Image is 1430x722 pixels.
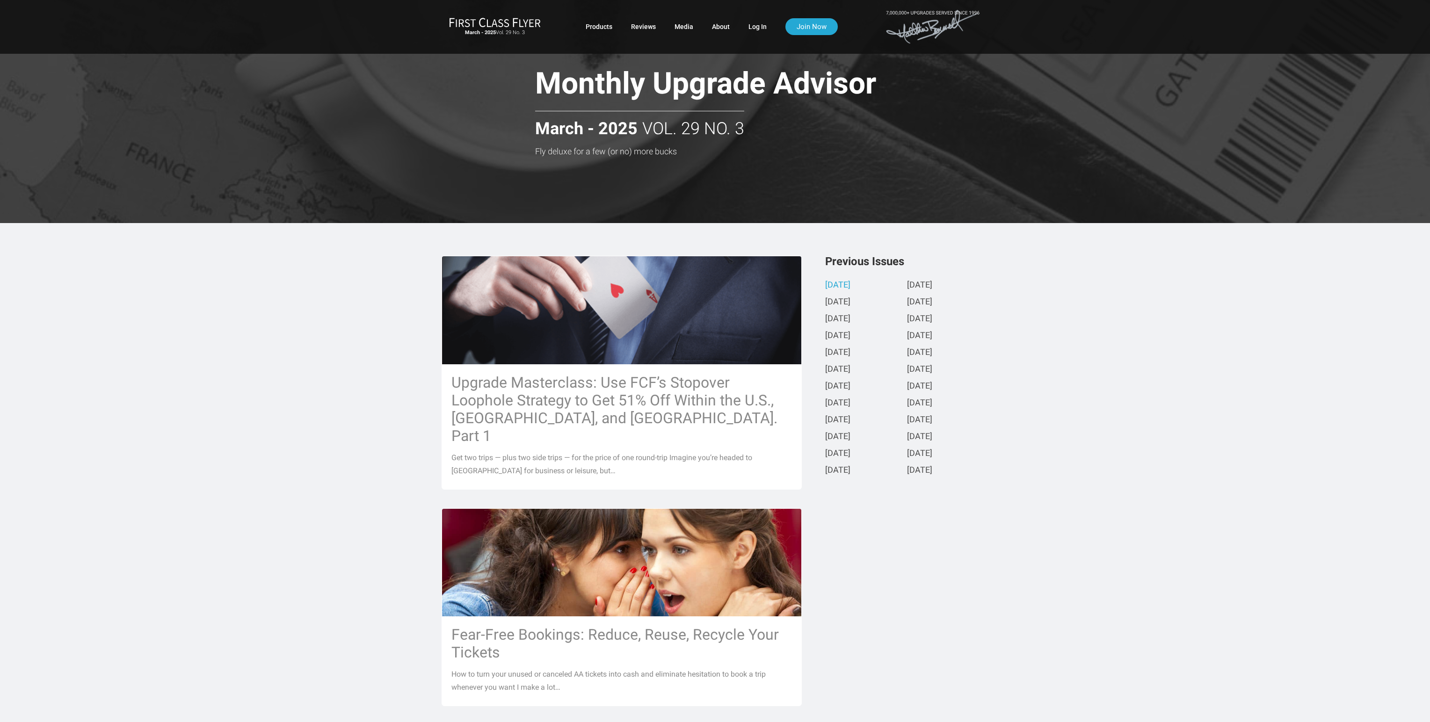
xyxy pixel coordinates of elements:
[907,314,932,324] a: [DATE]
[825,297,850,307] a: [DATE]
[907,432,932,442] a: [DATE]
[907,398,932,408] a: [DATE]
[825,449,850,459] a: [DATE]
[631,18,656,35] a: Reviews
[907,415,932,425] a: [DATE]
[449,29,541,36] small: Vol. 29 No. 3
[535,147,942,156] h3: Fly deluxe for a few (or no) more bucks
[748,18,767,35] a: Log In
[825,466,850,476] a: [DATE]
[825,314,850,324] a: [DATE]
[907,365,932,375] a: [DATE]
[907,382,932,391] a: [DATE]
[907,281,932,290] a: [DATE]
[825,432,850,442] a: [DATE]
[535,120,638,138] strong: March - 2025
[825,331,850,341] a: [DATE]
[535,67,942,103] h1: Monthly Upgrade Advisor
[451,668,792,694] p: How to turn your unused or canceled AA tickets into cash and eliminate hesitation to book a trip ...
[907,331,932,341] a: [DATE]
[825,415,850,425] a: [DATE]
[465,29,496,36] strong: March - 2025
[825,365,850,375] a: [DATE]
[449,17,541,36] a: First Class FlyerMarch - 2025Vol. 29 No. 3
[907,297,932,307] a: [DATE]
[675,18,693,35] a: Media
[449,17,541,27] img: First Class Flyer
[785,18,838,35] a: Join Now
[712,18,730,35] a: About
[825,281,850,290] a: [DATE]
[825,382,850,391] a: [DATE]
[451,374,792,445] h3: Upgrade Masterclass: Use FCF’s Stopover Loophole Strategy to Get 51% Off Within the U.S., [GEOGRA...
[535,111,744,138] h2: Vol. 29 No. 3
[907,466,932,476] a: [DATE]
[907,348,932,358] a: [DATE]
[451,451,792,477] p: Get two trips — plus two side trips — for the price of one round-trip Imagine you’re headed to [G...
[825,348,850,358] a: [DATE]
[586,18,612,35] a: Products
[451,626,792,661] h3: Fear-Free Bookings: Reduce, Reuse, Recycle Your Tickets
[907,449,932,459] a: [DATE]
[825,398,850,408] a: [DATE]
[825,256,989,267] h3: Previous Issues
